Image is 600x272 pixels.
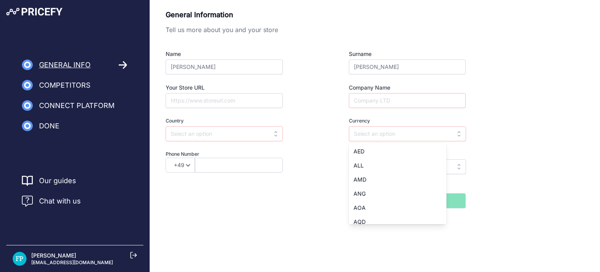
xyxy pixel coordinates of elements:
span: General Info [39,59,91,70]
span: Competitors [39,80,91,91]
label: Currency [349,117,466,125]
span: ALL [354,162,364,169]
span: AOA [354,204,366,211]
label: Company Name [349,84,466,92]
span: ANG [354,190,366,197]
span: AED [354,148,364,155]
label: Name [166,50,311,58]
p: [PERSON_NAME] [31,252,113,259]
a: Our guides [39,175,76,186]
img: Pricefy Logo [6,8,62,16]
label: Your Store URL [166,84,311,92]
input: Company LTD [349,93,466,108]
label: Surname [349,50,466,58]
span: Connect Platform [39,100,114,111]
label: Country [166,117,311,125]
p: [EMAIL_ADDRESS][DOMAIN_NAME] [31,259,113,266]
span: Done [39,121,59,131]
input: Select an option [349,126,466,141]
label: Phone Number [166,151,311,158]
a: Chat with us [22,196,81,207]
span: AMD [354,176,366,183]
p: General Information [166,9,466,20]
p: Tell us more about you and your store [166,25,466,34]
input: Select an option [166,126,283,141]
input: https://www.storeurl.com [166,93,283,108]
span: AQD [354,218,366,225]
span: Chat with us [39,196,81,207]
